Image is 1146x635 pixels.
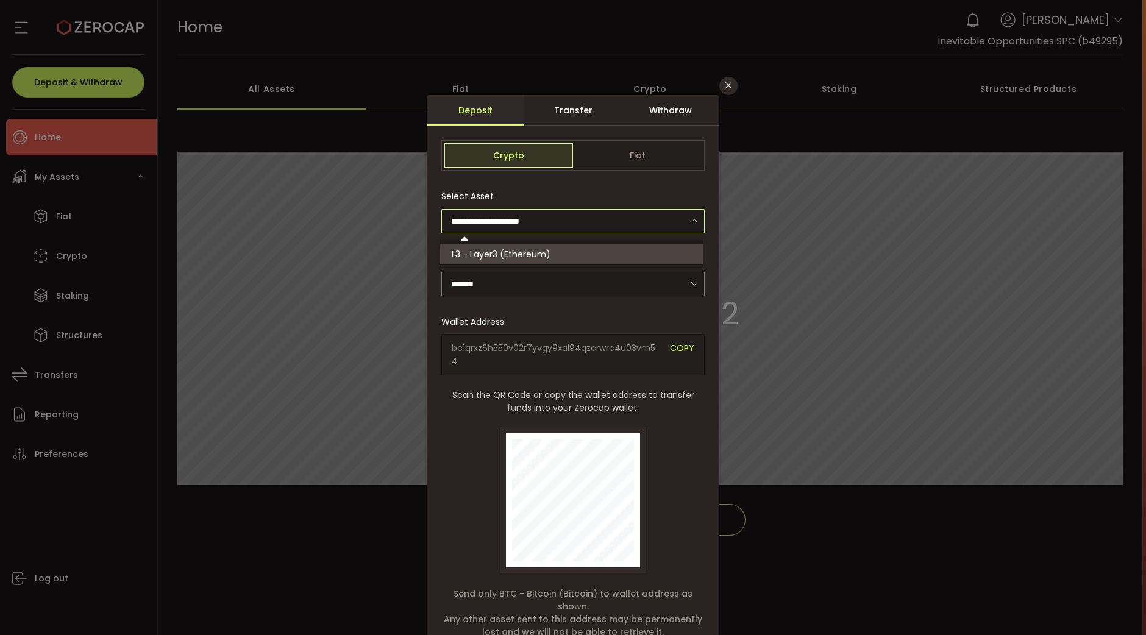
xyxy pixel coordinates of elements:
span: Scan the QR Code or copy the wallet address to transfer funds into your Zerocap wallet. [441,389,705,414]
span: Crypto [444,143,573,168]
button: Close [719,77,738,95]
label: Select Asset [441,190,501,202]
span: Send only BTC - Bitcoin (Bitcoin) to wallet address as shown. [441,587,705,613]
div: Withdraw [622,95,719,126]
span: bc1qrxz6h550v02r7yvgy9xal94qzcrwrc4u03vm54 [452,342,661,367]
div: Deposit [427,95,524,126]
iframe: Chat Widget [1085,576,1146,635]
span: Fiat [573,143,702,168]
span: L3 - Layer3 (Ethereum) [452,248,550,260]
div: Transfer [524,95,622,126]
label: Wallet Address [441,316,511,328]
span: COPY [670,342,694,367]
